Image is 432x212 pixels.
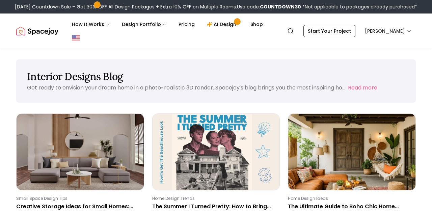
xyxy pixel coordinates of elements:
p: Creative Storage Ideas for Small Homes: Smart Solutions to Maximize Space in [DATE] [16,203,141,211]
nav: Main [66,18,268,31]
nav: Global [16,14,416,49]
button: How It Works [66,18,115,31]
img: The Ultimate Guide to Boho Chic Home Decor [288,114,415,190]
div: [DATE] Countdown Sale – Get 30% OFF All Design Packages + Extra 10% OFF on Multiple Rooms. [15,3,417,10]
a: Spacejoy [16,24,58,38]
img: Spacejoy Logo [16,24,58,38]
img: Creative Storage Ideas for Small Homes: Smart Solutions to Maximize Space in 2025 [17,114,144,190]
p: Home Design Ideas [288,196,413,201]
a: Pricing [173,18,200,31]
a: Shop [245,18,268,31]
span: *Not applicable to packages already purchased* [301,3,417,10]
p: Get ready to envision your dream home in a photo-realistic 3D render. Spacejoy's blog brings you ... [27,84,345,91]
a: AI Design [201,18,244,31]
p: Home Design Trends [152,196,277,201]
img: United States [72,34,80,42]
button: Design Portfolio [116,18,172,31]
a: Start Your Project [303,25,355,37]
b: COUNTDOWN30 [260,3,301,10]
h1: Interior Designs Blog [27,70,405,82]
p: Small Space Design Tips [16,196,141,201]
img: The Summer I Turned Pretty: How to Bring the Cousins’ Beach House Vibes Into Your Home [153,114,280,190]
p: The Summer I Turned Pretty: How to Bring the Cousins’ Beach House Vibes Into Your Home [152,203,277,211]
button: [PERSON_NAME] [361,25,416,37]
button: Read more [348,84,377,92]
p: The Ultimate Guide to Boho Chic Home Decor [288,203,413,211]
span: Use code: [237,3,301,10]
